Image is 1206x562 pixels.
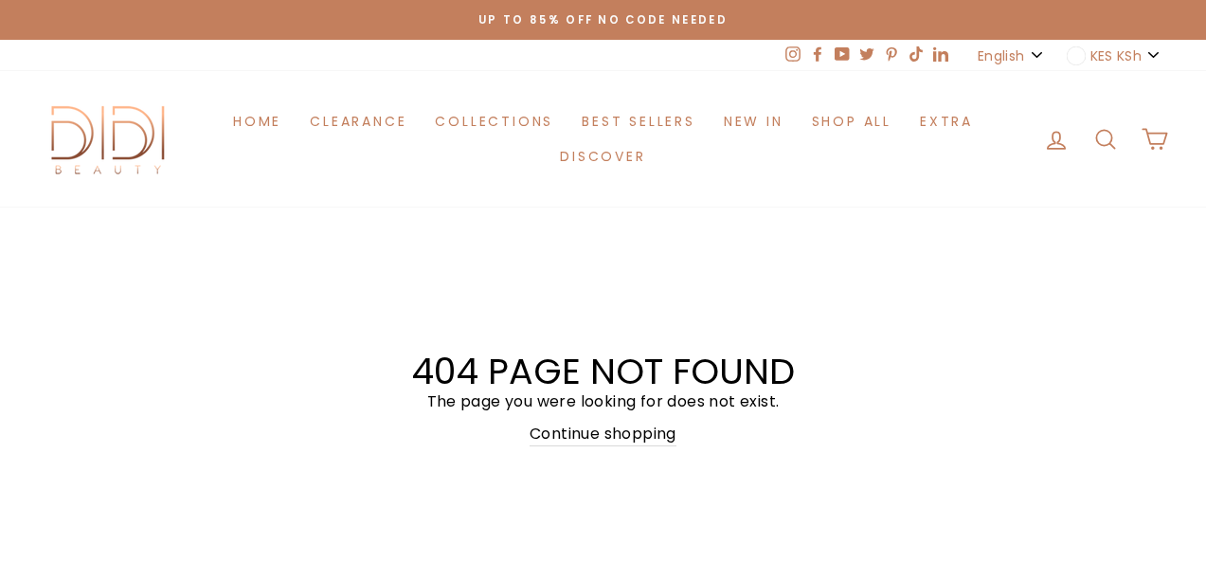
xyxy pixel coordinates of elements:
a: Clearance [296,103,421,138]
a: Extra [906,103,987,138]
button: KES KSh [1061,40,1168,71]
a: Home [219,103,296,138]
button: English [972,40,1051,71]
h1: 404 Page Not Found [38,354,1168,390]
span: Up to 85% off NO CODE NEEDED [478,12,728,27]
span: KES KSh [1090,45,1142,66]
a: Shop All [798,103,906,138]
a: Collections [421,103,567,138]
a: Discover [546,139,659,174]
img: Didi Beauty Co. [38,100,180,178]
span: English [978,45,1024,66]
p: The page you were looking for does not exist. [38,390,1168,414]
a: New in [710,103,798,138]
a: Best Sellers [567,103,710,138]
ul: Primary [180,103,1026,174]
a: Continue shopping [530,422,676,447]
